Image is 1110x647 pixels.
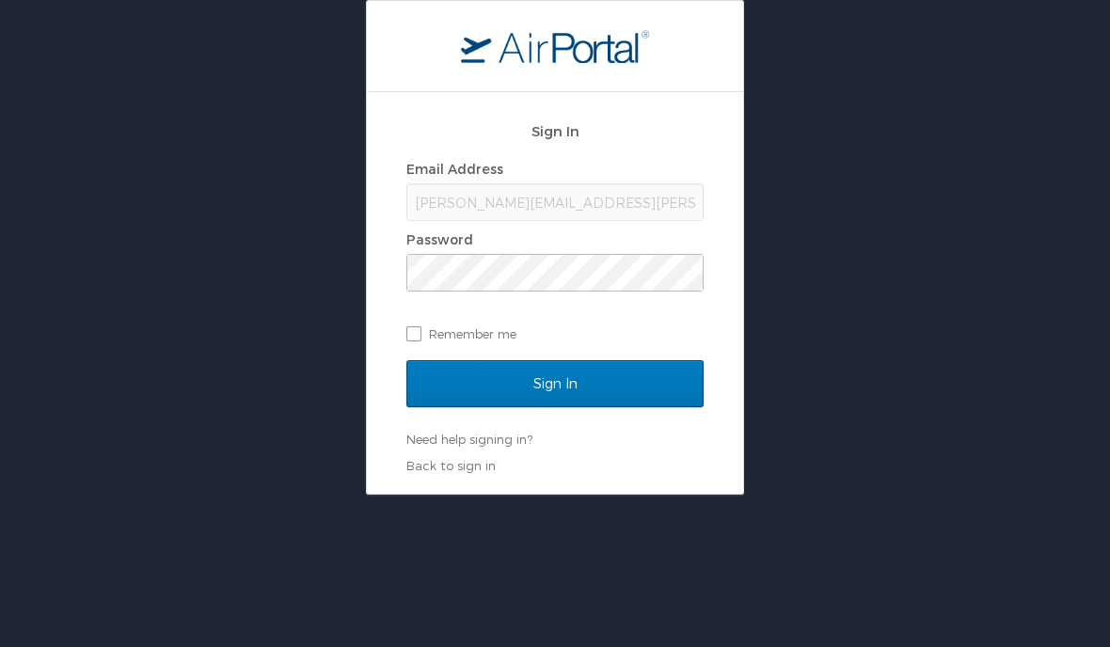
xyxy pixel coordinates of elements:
a: Back to sign in [406,458,496,473]
label: Password [406,231,473,247]
label: Remember me [406,320,704,348]
h2: Sign In [406,120,704,142]
input: Sign In [406,360,704,407]
img: logo [461,29,649,63]
label: Email Address [406,161,503,177]
a: Need help signing in? [406,432,532,447]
